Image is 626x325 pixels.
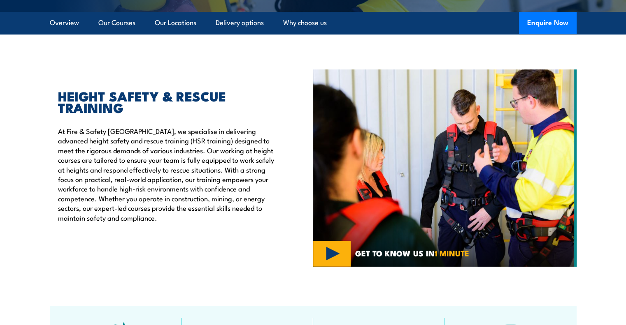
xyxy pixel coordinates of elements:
[50,12,79,34] a: Overview
[155,12,196,34] a: Our Locations
[98,12,135,34] a: Our Courses
[519,12,577,34] button: Enquire Now
[355,249,469,257] span: GET TO KNOW US IN
[58,126,275,222] p: At Fire & Safety [GEOGRAPHIC_DATA], we specialise in delivering advanced height safety and rescue...
[58,90,275,113] h2: HEIGHT SAFETY & RESCUE TRAINING
[313,69,577,267] img: Fire & Safety Australia offer working at heights courses and training
[216,12,264,34] a: Delivery options
[283,12,327,34] a: Why choose us
[435,247,469,259] strong: 1 MINUTE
